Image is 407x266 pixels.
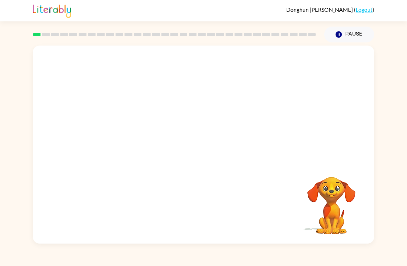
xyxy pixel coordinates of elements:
img: Literably [33,3,71,18]
span: Donghun [PERSON_NAME] [286,6,354,13]
a: Logout [356,6,373,13]
video: Your browser must support playing .mp4 files to use Literably. Please try using another browser. [297,166,366,235]
div: ( ) [286,6,374,13]
button: Pause [324,27,374,42]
